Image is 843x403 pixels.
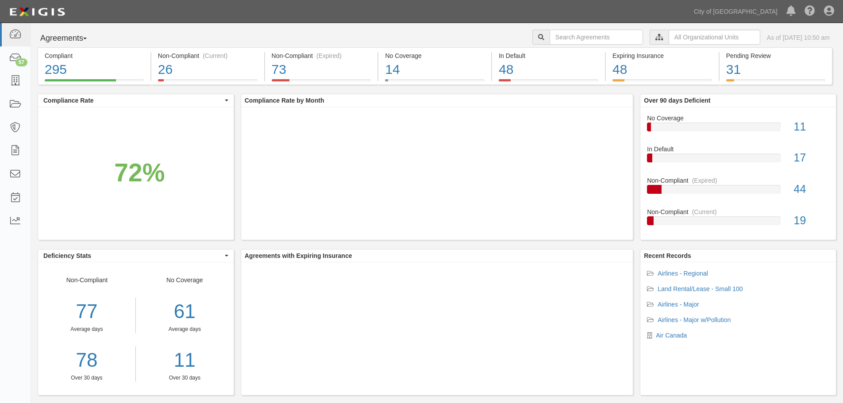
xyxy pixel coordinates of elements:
a: Compliant295 [38,79,150,86]
div: 14 [385,60,485,79]
div: Non-Compliant [38,276,136,382]
div: (Current) [692,207,717,216]
div: 44 [787,181,836,197]
div: No Coverage [136,276,234,382]
div: Compliant [45,51,144,60]
a: No Coverage14 [378,79,491,86]
a: Pending Review31 [720,79,832,86]
div: Non-Compliant (Expired) [272,51,371,60]
a: Land Rental/Lease - Small 100 [658,285,743,292]
a: Airlines - Regional [658,270,708,277]
a: 11 [142,346,227,374]
a: Non-Compliant(Current)19 [647,207,829,232]
a: City of [GEOGRAPHIC_DATA] [689,3,782,20]
div: 77 [38,298,135,326]
b: Agreements with Expiring Insurance [245,252,352,259]
b: Compliance Rate by Month [245,97,324,104]
div: 48 [499,60,598,79]
div: No Coverage [640,114,836,123]
a: Air Canada [656,332,687,339]
div: 295 [45,60,144,79]
div: Non-Compliant [640,207,836,216]
div: 17 [787,150,836,166]
div: 11 [787,119,836,135]
button: Deficiency Stats [38,249,234,262]
div: 48 [612,60,712,79]
div: (Expired) [316,51,342,60]
b: Over 90 days Deficient [644,97,710,104]
div: Over 30 days [142,374,227,382]
a: Non-Compliant(Expired)44 [647,176,829,207]
div: Expiring Insurance [612,51,712,60]
button: Agreements [38,30,104,47]
a: Airlines - Major [658,301,699,308]
input: Search Agreements [550,30,643,45]
a: Non-Compliant(Current)26 [151,79,264,86]
div: Pending Review [726,51,825,60]
div: 57 [15,58,27,66]
a: 78 [38,346,135,374]
span: Compliance Rate [43,96,223,105]
div: As of [DATE] 10:50 am [767,33,830,42]
div: Non-Compliant (Current) [158,51,258,60]
div: (Expired) [692,176,717,185]
img: logo-5460c22ac91f19d4615b14bd174203de0afe785f0fc80cf4dbbc73dc1793850b.png [7,4,68,20]
i: Help Center - Complianz [805,6,815,17]
div: No Coverage [385,51,485,60]
div: Over 30 days [38,374,135,382]
b: Recent Records [644,252,691,259]
button: Compliance Rate [38,94,234,107]
div: 26 [158,60,258,79]
div: 73 [272,60,371,79]
a: In Default48 [492,79,605,86]
a: In Default17 [647,145,829,176]
div: Non-Compliant [640,176,836,185]
div: 72% [114,155,165,191]
div: (Current) [203,51,227,60]
a: Non-Compliant(Expired)73 [265,79,378,86]
a: Airlines - Major w/Pollution [658,316,731,323]
div: 61 [142,298,227,326]
div: 31 [726,60,825,79]
div: In Default [640,145,836,154]
div: Average days [38,326,135,333]
span: Deficiency Stats [43,251,223,260]
input: All Organizational Units [669,30,760,45]
a: Expiring Insurance48 [606,79,719,86]
a: No Coverage11 [647,114,829,145]
div: Average days [142,326,227,333]
div: 19 [787,213,836,229]
div: In Default [499,51,598,60]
